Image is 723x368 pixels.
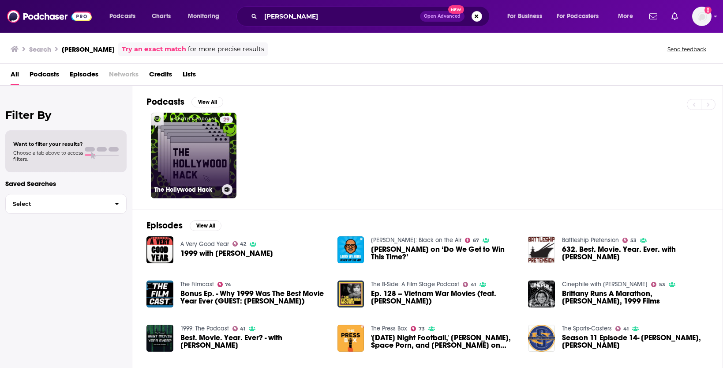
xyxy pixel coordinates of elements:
[507,10,542,23] span: For Business
[6,201,108,207] span: Select
[623,327,629,331] span: 41
[191,97,223,107] button: View All
[7,8,92,25] img: Podchaser - Follow, Share and Rate Podcasts
[465,238,479,243] a: 67
[371,290,517,305] a: Ep. 128 – Vietnam War Movies (feat. Brian Raftery)
[146,236,173,263] a: 1999 with Brian Raftery
[448,5,464,14] span: New
[646,9,661,24] a: Show notifications dropdown
[337,281,364,307] a: Ep. 128 – Vietnam War Movies (feat. Brian Raftery)
[180,281,214,288] a: The Filmcast
[217,282,232,287] a: 74
[562,236,619,244] a: Battleship Pretension
[692,7,712,26] img: User Profile
[5,194,127,214] button: Select
[261,9,420,23] input: Search podcasts, credits, & more...
[337,236,364,263] img: Brian Raftery on ‘Do We Get to Win This Time?’
[557,10,599,23] span: For Podcasters
[180,334,327,349] a: Best. Movie. Year. Ever? - with Brian Raftery
[240,327,245,331] span: 41
[225,283,231,287] span: 74
[146,96,223,107] a: PodcastsView All
[151,113,236,198] a: 29The Hollywood Hack
[371,334,517,349] a: 'Monday Night Football,' Peyton Manning, Space Porn, and Brian Raftery on 'Siskel & Ebert'
[62,45,115,53] h3: [PERSON_NAME]
[501,9,553,23] button: open menu
[13,150,83,162] span: Choose a tab above to access filters.
[704,7,712,14] svg: Add a profile image
[651,282,665,287] a: 53
[152,10,171,23] span: Charts
[562,246,708,261] span: 632. Best. Movie. Year. Ever. with [PERSON_NAME]
[223,116,229,125] span: 29
[180,290,327,305] span: Bonus Ep. - Why 1999 Was The Best Movie Year Ever (GUEST: [PERSON_NAME])
[668,9,682,24] a: Show notifications dropdown
[551,9,612,23] button: open menu
[122,44,186,54] a: Try an exact match
[188,10,219,23] span: Monitoring
[528,281,555,307] img: Brittany Runs A Marathon, Brian Raftery, 1999 Films
[188,44,264,54] span: for more precise results
[424,14,461,19] span: Open Advanced
[473,239,479,243] span: 67
[220,116,233,123] a: 29
[420,11,465,22] button: Open AdvancedNew
[622,238,637,243] a: 53
[146,220,183,231] h2: Episodes
[240,242,246,246] span: 42
[182,9,231,23] button: open menu
[371,246,517,261] span: [PERSON_NAME] on ‘Do We Get to Win This Time?’
[30,67,59,85] span: Podcasts
[463,282,476,287] a: 41
[371,236,461,244] a: Larry Wilmore: Black on the Air
[615,326,629,331] a: 41
[183,67,196,85] a: Lists
[419,327,425,331] span: 73
[109,10,135,23] span: Podcasts
[180,240,229,248] a: A Very Good Year
[337,325,364,352] a: 'Monday Night Football,' Peyton Manning, Space Porn, and Brian Raftery on 'Siskel & Ebert'
[109,67,139,85] span: Networks
[11,67,19,85] a: All
[562,334,708,349] span: Season 11 Episode 14- [PERSON_NAME], [PERSON_NAME]
[665,46,709,53] button: Send feedback
[146,325,173,352] img: Best. Movie. Year. Ever? - with Brian Raftery
[371,290,517,305] span: Ep. 128 – Vietnam War Movies (feat. [PERSON_NAME])
[180,334,327,349] span: Best. Movie. Year. Ever? - with [PERSON_NAME]
[146,96,184,107] h2: Podcasts
[528,325,555,352] img: Season 11 Episode 14- Kenny Albert, Brian Raftery
[562,290,708,305] span: Brittany Runs A Marathon, [PERSON_NAME], 1999 Films
[630,239,637,243] span: 53
[471,283,476,287] span: 41
[154,186,218,193] h3: The Hollywood Hack
[528,236,555,263] img: 632. Best. Movie. Year. Ever. with Brian Raftery
[692,7,712,26] span: Logged in as bridget.oleary
[180,250,273,257] a: 1999 with Brian Raftery
[146,220,221,231] a: EpisodesView All
[190,220,221,231] button: View All
[692,7,712,26] button: Show profile menu
[180,250,273,257] span: 1999 with [PERSON_NAME]
[5,109,127,121] h2: Filter By
[371,246,517,261] a: Brian Raftery on ‘Do We Get to Win This Time?’
[612,9,644,23] button: open menu
[232,241,247,247] a: 42
[618,10,633,23] span: More
[70,67,98,85] a: Episodes
[562,325,612,332] a: The Sports-Casters
[149,67,172,85] a: Credits
[13,141,83,147] span: Want to filter your results?
[146,9,176,23] a: Charts
[245,6,498,27] div: Search podcasts, credits, & more...
[29,45,51,53] h3: Search
[5,179,127,188] p: Saved Searches
[371,281,459,288] a: The B-Side: A Film Stage Podcast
